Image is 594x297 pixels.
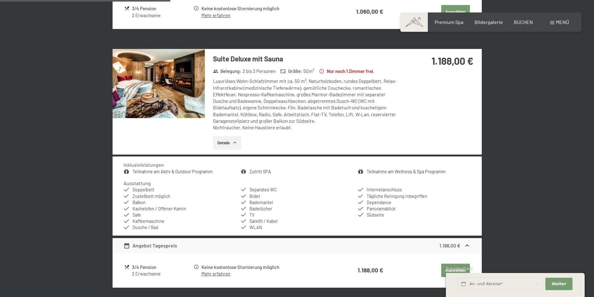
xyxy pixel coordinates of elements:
[367,169,446,174] a: Teilnahme am Wellness & Spa Programm
[552,281,566,287] span: Weiter
[358,266,383,274] strong: 1.188,00 €
[133,218,164,224] span: Kaffeemaschine
[133,200,146,205] span: Balkon
[249,225,262,230] span: WLAN
[367,200,391,205] span: Dependance
[133,212,141,218] span: Safe
[545,278,572,290] button: Weiter
[356,8,383,15] strong: 1.060,00 €
[367,194,427,199] span: Tägliche Reinigung inbegriffen
[303,68,314,74] span: 50 m²
[133,187,154,192] span: Doppelbett
[123,242,177,249] div: Angebot Tagespreis
[280,68,302,74] strong: Größe :
[201,264,331,271] div: Keine kostenlose Stornierung möglich
[243,68,276,74] span: 2 bis 3 Personen
[132,264,193,271] div: 3/4 Pension
[475,19,503,25] a: Bildergalerie
[249,212,254,218] span: TV
[132,12,193,19] div: 2 Erwachsene
[213,68,241,74] strong: Belegung :
[249,194,260,199] span: Bidet
[367,187,402,192] span: Internetanschluss
[213,54,398,64] h3: Suite Deluxe mit Sauna
[123,162,164,168] h4: Inklusivleistungen
[441,5,470,19] button: Auswählen
[133,225,158,230] span: Dusche / Bad
[201,271,230,276] a: Mehr erfahren
[132,271,193,277] div: 2 Erwachsene
[213,136,241,150] button: Details
[113,238,482,253] div: Angebot Tagespreis1.188,00 €
[123,180,151,186] h4: Ausstattung
[441,264,470,277] button: Auswählen
[556,19,569,25] span: Menü
[439,242,460,248] strong: 1.188,00 €
[113,49,205,118] img: mss_renderimg.php
[367,212,384,218] span: Südseite
[514,19,533,25] a: BUCHEN
[133,206,186,211] span: Kachelofen / Offener Kamin
[367,206,395,211] span: Panoramablick
[133,169,213,174] a: Teilnahme am Aktiv & Outdoor Programm
[446,266,473,271] span: Schnellanfrage
[435,19,463,25] a: Premium Spa
[201,12,230,18] a: Mehr erfahren
[213,78,398,131] div: Luxuriöses Wohn-Schlafzimmer mit ca. 50 m², Naturholzboden, rundes Doppelbett, Relax-Infrarotkabi...
[133,194,170,199] span: Zustellbett möglich
[249,218,278,224] span: Satellit / Kabel
[319,68,374,74] strong: Nur noch 1 Zimmer frei.
[249,200,273,205] span: Bademantel
[201,5,331,12] div: Keine kostenlose Stornierung möglich
[249,169,271,174] a: Zutritt SPA
[249,206,272,211] span: Badetücher
[432,55,473,67] strong: 1.188,00 €
[249,187,277,192] span: Separates WC
[132,5,193,12] div: 3/4 Pension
